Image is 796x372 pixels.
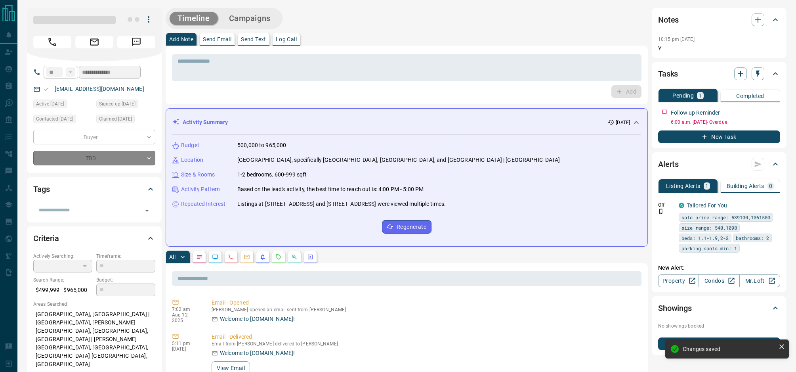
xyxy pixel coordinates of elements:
svg: Calls [228,254,234,260]
p: Email - Opened [212,299,638,307]
p: Actively Searching: [33,253,92,260]
p: Send Text [241,36,266,42]
p: 1 [699,93,702,98]
div: Tasks [658,64,780,83]
p: Activity Pattern [181,185,220,194]
a: Property [658,274,699,287]
p: Y [658,44,780,53]
p: Location [181,156,203,164]
svg: Requests [275,254,282,260]
div: Notes [658,10,780,29]
p: Listing Alerts [666,183,701,189]
span: size range: 540,1098 [681,224,737,232]
p: $499,999 - $965,000 [33,284,92,297]
p: Welcome to [DOMAIN_NAME]! [220,315,295,323]
span: beds: 1.1-1.9,2-2 [681,234,729,242]
h2: Tags [33,183,50,196]
a: [EMAIL_ADDRESS][DOMAIN_NAME] [55,86,144,92]
svg: Listing Alerts [260,254,266,260]
svg: Notes [196,254,202,260]
p: Budget [181,141,199,150]
p: 500,000 to 965,000 [237,141,286,150]
p: Pending [672,93,694,98]
p: Activity Summary [183,118,228,127]
div: Showings [658,299,780,318]
h2: Criteria [33,232,59,245]
button: Campaigns [221,12,279,25]
p: [GEOGRAPHIC_DATA], specifically [GEOGRAPHIC_DATA], [GEOGRAPHIC_DATA], and [GEOGRAPHIC_DATA] | [GE... [237,156,560,164]
svg: Email Valid [44,86,49,92]
span: Active [DATE] [36,100,64,108]
svg: Opportunities [291,254,298,260]
p: 1-2 bedrooms, 600-999 sqft [237,171,307,179]
div: Criteria [33,229,155,248]
div: TBD [33,151,155,165]
h2: Notes [658,13,679,26]
p: 0 [769,183,772,189]
p: All [169,254,176,260]
span: Message [117,36,155,48]
p: 10:15 pm [DATE] [658,36,695,42]
p: Welcome to [DOMAIN_NAME]! [220,349,295,357]
span: Contacted [DATE] [36,115,73,123]
p: 5:11 pm [172,341,200,346]
p: Listings at [STREET_ADDRESS] and [STREET_ADDRESS] were viewed multiple times. [237,200,446,208]
p: Repeated Interest [181,200,225,208]
p: Based on the lead's activity, the best time to reach out is: 4:00 PM - 5:00 PM [237,185,424,194]
a: Condos [699,274,739,287]
h2: Showings [658,302,692,314]
svg: Lead Browsing Activity [212,254,218,260]
span: sale price range: 539100,1061500 [681,213,770,221]
p: [DATE] [172,346,200,352]
svg: Emails [244,254,250,260]
span: bathrooms: 2 [736,234,769,242]
p: Email - Delivered [212,333,638,341]
p: [PERSON_NAME] opened an email sent from [PERSON_NAME] [212,307,638,313]
p: Email from [PERSON_NAME] delivered to [PERSON_NAME] [212,341,638,347]
div: condos.ca [679,203,684,208]
span: Claimed [DATE] [99,115,132,123]
p: Follow up Reminder [671,109,720,117]
a: Tailored For You [687,202,727,209]
div: Changes saved [683,346,775,352]
p: Send Email [203,36,231,42]
p: [DATE] [616,119,630,126]
p: Size & Rooms [181,171,215,179]
button: Timeline [170,12,218,25]
p: 1 [705,183,708,189]
button: New Task [658,130,780,143]
h2: Alerts [658,158,679,171]
button: Open [141,205,153,216]
p: Log Call [276,36,297,42]
p: Add Note [169,36,193,42]
p: Search Range: [33,276,92,284]
p: Timeframe: [96,253,155,260]
div: Tags [33,180,155,199]
span: parking spots min: 1 [681,244,737,252]
div: Sun Aug 10 2025 [96,115,155,126]
div: Buyer [33,130,155,144]
p: 6:00 a.m. [DATE] - Overdue [671,119,780,126]
p: Budget: [96,276,155,284]
span: Call [33,36,71,48]
svg: Agent Actions [307,254,313,260]
div: Sun Aug 10 2025 [33,115,92,126]
p: No showings booked [658,322,780,330]
p: New Alert: [658,264,780,272]
p: Off [658,201,674,209]
h2: Tasks [658,67,678,80]
p: 7:02 am [172,307,200,312]
a: Mr.Loft [739,274,780,287]
p: Building Alerts [727,183,764,189]
button: Regenerate [382,220,431,234]
p: Areas Searched: [33,301,155,308]
div: Sun Aug 10 2025 [96,100,155,111]
span: Email [75,36,113,48]
svg: Push Notification Only [658,209,664,214]
button: New Showing [658,337,780,350]
div: Alerts [658,155,780,174]
p: Completed [736,93,764,99]
p: [GEOGRAPHIC_DATA], [GEOGRAPHIC_DATA] | [GEOGRAPHIC_DATA], [PERSON_NAME][GEOGRAPHIC_DATA], [GEOGRA... [33,308,155,371]
div: Activity Summary[DATE] [172,115,641,130]
div: Sun Aug 10 2025 [33,100,92,111]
